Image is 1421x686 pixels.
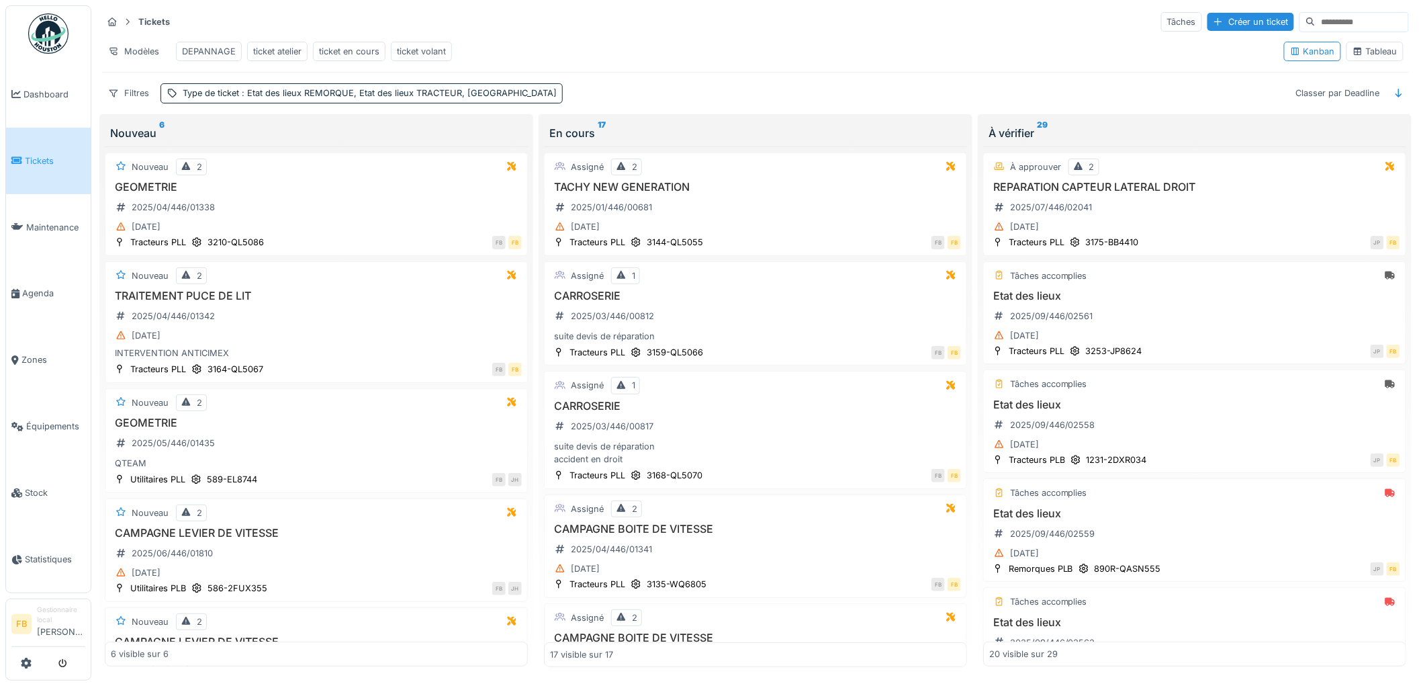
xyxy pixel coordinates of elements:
[492,363,506,376] div: FB
[111,181,522,194] h3: GEOMETRIE
[1010,269,1087,282] div: Tâches accomplies
[110,125,522,141] div: Nouveau
[931,469,945,482] div: FB
[549,125,962,141] div: En cours
[1010,378,1087,390] div: Tâches accomplies
[508,473,522,486] div: JH
[132,269,169,282] div: Nouveau
[1009,345,1064,357] div: Tracteurs PLL
[132,507,169,519] div: Nouveau
[132,615,169,628] div: Nouveau
[6,128,91,194] a: Tickets
[130,363,186,376] div: Tracteurs PLL
[1010,220,1039,233] div: [DATE]
[550,648,613,660] div: 17 visible sur 17
[197,507,202,519] div: 2
[989,507,1400,520] h3: Etat des lieux
[647,578,706,591] div: 3135-WQ6805
[598,125,606,141] sup: 17
[111,636,522,648] h3: CAMPAGNE LEVIER DE VITESSE
[28,13,68,54] img: Badge_color-CXgf-gQk.svg
[197,615,202,628] div: 2
[22,287,85,300] span: Agenda
[1290,45,1335,58] div: Kanban
[1009,454,1065,466] div: Tracteurs PLB
[1009,236,1064,249] div: Tracteurs PLL
[26,420,85,433] span: Équipements
[1353,45,1397,58] div: Tableau
[632,611,637,624] div: 2
[989,398,1400,411] h3: Etat des lieux
[1037,125,1048,141] sup: 29
[6,61,91,128] a: Dashboard
[183,87,557,99] div: Type de ticket
[159,125,165,141] sup: 6
[132,329,161,342] div: [DATE]
[571,420,653,433] div: 2025/03/446/00817
[571,543,652,556] div: 2025/04/446/01341
[111,417,522,429] h3: GEOMETRIE
[508,363,522,376] div: FB
[1010,419,1095,431] div: 2025/09/446/02558
[197,161,202,173] div: 2
[111,347,522,359] div: INTERVENTION ANTICIMEX
[571,220,600,233] div: [DATE]
[132,201,215,214] div: 2025/04/446/01338
[1010,527,1095,540] div: 2025/09/446/02559
[11,614,32,634] li: FB
[492,473,506,486] div: FB
[571,269,604,282] div: Assigné
[571,562,600,575] div: [DATE]
[6,261,91,327] a: Agenda
[26,221,85,234] span: Maintenance
[569,236,625,249] div: Tracteurs PLL
[1371,236,1384,249] div: JP
[1371,454,1384,467] div: JP
[948,469,961,482] div: FB
[6,393,91,460] a: Équipements
[948,346,961,359] div: FB
[1010,310,1093,323] div: 2025/09/446/02561
[6,327,91,394] a: Zones
[132,547,213,560] div: 2025/06/446/01810
[1371,562,1384,576] div: JP
[132,396,169,409] div: Nouveau
[1387,562,1400,576] div: FB
[6,460,91,526] a: Stock
[208,236,264,249] div: 3210-QL5086
[25,486,85,499] span: Stock
[569,469,625,482] div: Tracteurs PLL
[632,161,637,173] div: 2
[931,236,945,249] div: FB
[207,473,257,486] div: 589-EL8744
[550,440,961,466] div: suite devis de réparation accident en droit
[1010,161,1061,173] div: À approuver
[1087,454,1147,466] div: 1231-2DXR034
[111,457,522,470] div: QTEAM
[1387,454,1400,467] div: FB
[130,582,186,595] div: Utilitaires PLB
[253,45,302,58] div: ticket atelier
[550,523,961,535] h3: CAMPAGNE BOITE DE VITESSE
[571,310,654,323] div: 2025/03/446/00812
[1387,345,1400,358] div: FB
[569,578,625,591] div: Tracteurs PLL
[24,88,85,101] span: Dashboard
[508,582,522,595] div: JH
[632,379,635,392] div: 1
[6,194,91,261] a: Maintenance
[508,236,522,249] div: FB
[1010,201,1093,214] div: 2025/07/446/02041
[647,346,703,359] div: 3159-QL5066
[647,469,702,482] div: 3168-QL5070
[571,503,604,515] div: Assigné
[948,578,961,591] div: FB
[931,578,945,591] div: FB
[1089,161,1095,173] div: 2
[550,632,961,644] h3: CAMPAGNE BOITE DE VITESSE
[102,42,165,61] div: Modèles
[132,310,215,323] div: 2025/04/446/01342
[550,400,961,413] h3: CARROSERIE
[1086,345,1142,357] div: 3253-JP8624
[37,605,85,644] li: [PERSON_NAME]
